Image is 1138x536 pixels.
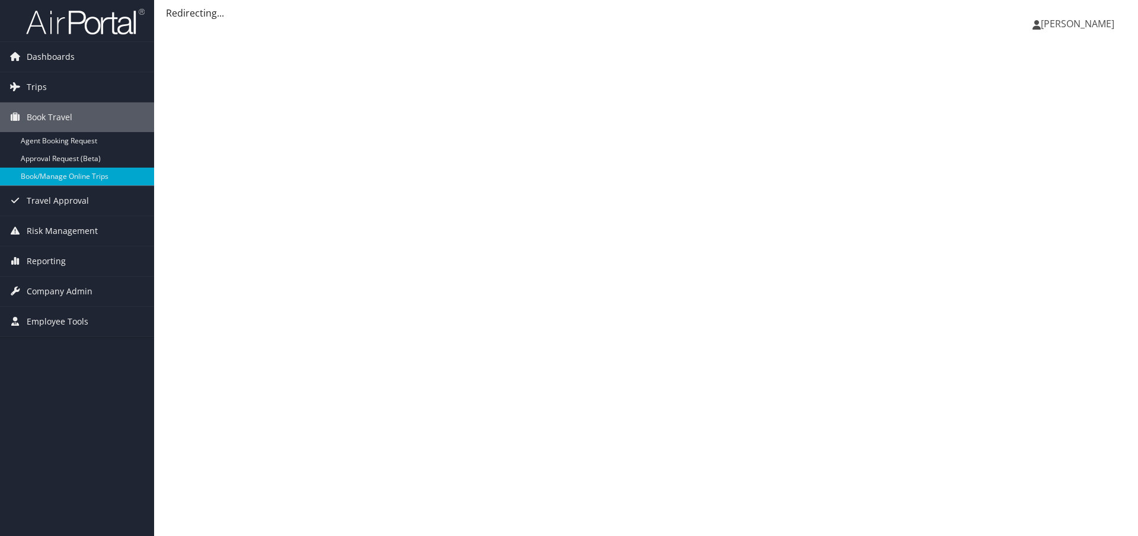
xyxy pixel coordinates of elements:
[27,246,66,276] span: Reporting
[27,72,47,102] span: Trips
[26,8,145,36] img: airportal-logo.png
[1032,6,1126,41] a: [PERSON_NAME]
[27,186,89,216] span: Travel Approval
[27,216,98,246] span: Risk Management
[27,42,75,72] span: Dashboards
[27,102,72,132] span: Book Travel
[1041,17,1114,30] span: [PERSON_NAME]
[27,307,88,336] span: Employee Tools
[166,6,1126,20] div: Redirecting...
[27,277,92,306] span: Company Admin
